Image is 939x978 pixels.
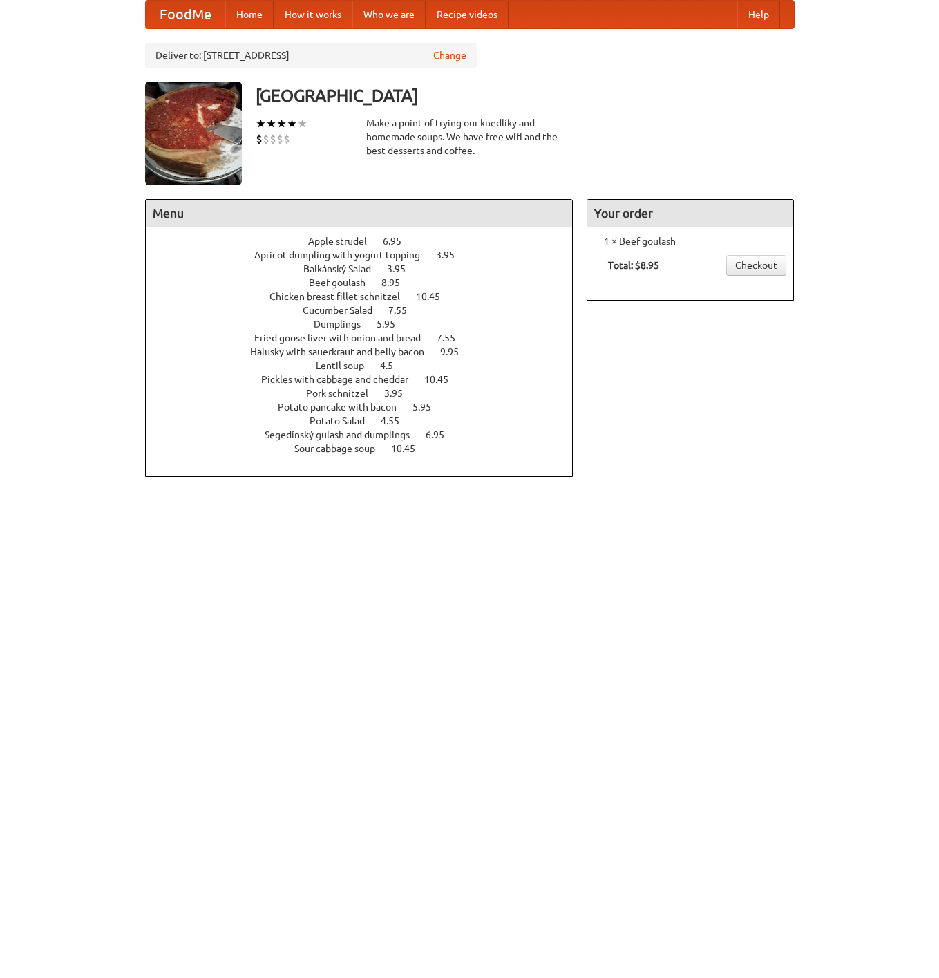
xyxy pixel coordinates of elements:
[269,291,466,302] a: Chicken breast fillet schnitzel 10.45
[303,305,386,316] span: Cucumber Salad
[314,319,374,330] span: Dumplings
[265,429,424,440] span: Segedínský gulash and dumplings
[316,360,419,371] a: Lentil soup 4.5
[608,260,659,271] b: Total: $8.95
[294,443,441,454] a: Sour cabbage soup 10.45
[426,429,458,440] span: 6.95
[587,200,793,227] h4: Your order
[309,277,379,288] span: Beef goulash
[381,277,414,288] span: 8.95
[440,346,473,357] span: 9.95
[278,402,457,413] a: Potato pancake with bacon 5.95
[256,82,795,109] h3: [GEOGRAPHIC_DATA]
[254,332,435,344] span: Fried goose liver with onion and bread
[436,250,468,261] span: 3.95
[310,415,425,426] a: Potato Salad 4.55
[380,360,407,371] span: 4.5
[737,1,780,28] a: Help
[303,263,431,274] a: Balkánský Salad 3.95
[309,277,426,288] a: Beef goulash 8.95
[726,255,786,276] a: Checkout
[145,43,477,68] div: Deliver to: [STREET_ADDRESS]
[437,332,469,344] span: 7.55
[594,234,786,248] li: 1 × Beef goulash
[254,332,481,344] a: Fried goose liver with onion and bread 7.55
[265,429,470,440] a: Segedínský gulash and dumplings 6.95
[261,374,474,385] a: Pickles with cabbage and cheddar 10.45
[308,236,427,247] a: Apple strudel 6.95
[256,131,263,147] li: $
[383,236,415,247] span: 6.95
[269,131,276,147] li: $
[426,1,509,28] a: Recipe videos
[254,250,434,261] span: Apricot dumpling with yogurt topping
[388,305,421,316] span: 7.55
[287,116,297,131] li: ★
[256,116,266,131] li: ★
[412,402,445,413] span: 5.95
[387,263,419,274] span: 3.95
[283,131,290,147] li: $
[391,443,429,454] span: 10.45
[316,360,378,371] span: Lentil soup
[261,374,422,385] span: Pickles with cabbage and cheddar
[308,236,381,247] span: Apple strudel
[278,402,410,413] span: Potato pancake with bacon
[146,200,573,227] h4: Menu
[146,1,225,28] a: FoodMe
[433,48,466,62] a: Change
[303,263,385,274] span: Balkánský Salad
[269,291,414,302] span: Chicken breast fillet schnitzel
[145,82,242,185] img: angular.jpg
[294,443,389,454] span: Sour cabbage soup
[274,1,352,28] a: How it works
[297,116,307,131] li: ★
[366,116,573,158] div: Make a point of trying our knedlíky and homemade soups. We have free wifi and the best desserts a...
[310,415,379,426] span: Potato Salad
[303,305,433,316] a: Cucumber Salad 7.55
[384,388,417,399] span: 3.95
[377,319,409,330] span: 5.95
[250,346,484,357] a: Halusky with sauerkraut and belly bacon 9.95
[266,116,276,131] li: ★
[416,291,454,302] span: 10.45
[254,250,480,261] a: Apricot dumpling with yogurt topping 3.95
[306,388,428,399] a: Pork schnitzel 3.95
[306,388,382,399] span: Pork schnitzel
[263,131,269,147] li: $
[424,374,462,385] span: 10.45
[250,346,438,357] span: Halusky with sauerkraut and belly bacon
[314,319,421,330] a: Dumplings 5.95
[381,415,413,426] span: 4.55
[225,1,274,28] a: Home
[276,116,287,131] li: ★
[352,1,426,28] a: Who we are
[276,131,283,147] li: $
